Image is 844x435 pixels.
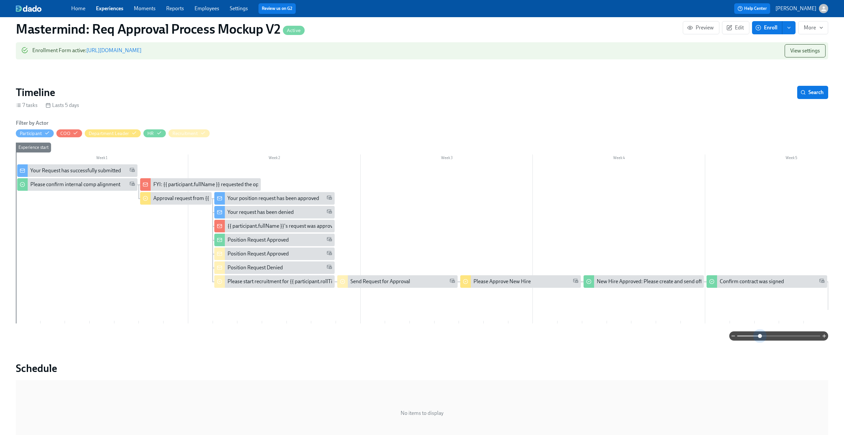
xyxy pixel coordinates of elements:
[86,47,141,53] a: [URL][DOMAIN_NAME]
[722,21,749,34] button: Edit
[785,44,826,57] button: View settings
[782,21,796,34] button: enroll
[230,5,248,12] a: Settings
[790,48,820,54] span: View settings
[227,236,289,244] div: Position Request Approved
[195,5,219,12] a: Employees
[327,236,332,244] span: Work Email
[16,362,828,375] h2: Schedule
[140,192,211,205] div: Approval request from {{ participant.fullName }}
[20,130,42,137] div: Participant
[214,234,335,246] div: Position Request Approved
[757,24,777,31] span: Enroll
[734,3,770,14] button: Help Center
[720,278,784,285] div: Confirm contract was signed
[214,275,335,288] div: Please start recruitment for {{ participant.rollTitlePositionRequest }}
[16,143,51,152] div: Experience start
[143,129,166,137] button: HR
[153,195,262,202] div: Approval request from {{ participant.fullName }}
[327,209,332,216] span: Work Email
[147,130,154,137] div: Hide HR
[797,86,828,99] button: Search
[16,86,55,99] h2: Timeline
[16,129,54,137] button: Participant
[775,4,828,13] button: [PERSON_NAME]
[16,5,42,12] img: dado
[775,5,816,12] p: [PERSON_NAME]
[140,178,260,191] div: FYI: {{ participant.fullName }} requested the opening of position {{ participant.rollTitlePositio...
[227,278,380,285] div: Please start recruitment for {{ participant.rollTitlePositionRequest }}
[168,129,210,137] button: Recruitment
[337,275,458,288] div: Send Request for Approval
[16,102,38,109] div: 7 tasks
[96,5,123,12] a: Experiences
[258,3,296,14] button: Review us on G2
[707,275,827,288] div: Confirm contract was signed
[89,130,129,137] div: Department Leader
[688,24,714,31] span: Preview
[188,154,361,163] div: Week 2
[728,24,744,31] span: Edit
[130,181,135,188] span: Work Email
[819,278,825,285] span: Work Email
[350,278,410,285] div: Send Request for Approval
[597,278,719,285] div: New Hire Approved: Please create and send offer letter
[172,130,198,137] div: Hide Recruitment
[45,102,79,109] div: Lasts 5 days
[752,21,782,34] button: Enroll
[60,130,70,137] div: Hide COO
[134,5,156,12] a: Moments
[16,21,305,37] h1: Mastermind: Req Approval Process Mockup V2
[214,192,335,205] div: Your position request has been approved
[227,264,283,271] div: Position Request Denied
[804,24,823,31] span: More
[327,195,332,202] span: Work Email
[327,264,332,272] span: Work Email
[71,5,85,12] a: Home
[283,28,305,33] span: Active
[30,167,121,174] div: Your Request has successfully submitted
[473,278,531,285] div: Please Approve New Hire
[533,154,705,163] div: Week 4
[361,154,533,163] div: Week 3
[214,261,335,274] div: Position Request Denied
[738,5,767,12] span: Help Center
[153,181,388,188] div: FYI: {{ participant.fullName }} requested the opening of position {{ participant.rollTitlePositio...
[16,154,188,163] div: Week 1
[573,278,578,285] span: Work Email
[450,278,455,285] span: Work Email
[56,129,82,137] button: COO
[130,167,135,175] span: Work Email
[16,5,71,12] a: dado
[166,5,184,12] a: Reports
[798,21,828,34] button: More
[85,129,141,137] button: Department Leader
[214,206,335,218] div: Your request has been denied
[227,209,294,216] div: Your request has been denied
[32,44,141,57] div: Enrollment Form active :
[262,5,292,12] a: Review us on G2
[30,181,120,188] div: Please confirm internal comp alignment
[227,195,319,202] div: Your position request has been approved
[214,220,335,232] div: {{ participant.fullName }}'s request was approved
[227,222,338,230] div: {{ participant.fullName }}'s request was approved
[17,178,137,191] div: Please confirm internal comp alignment
[327,250,332,258] span: Work Email
[683,21,719,34] button: Preview
[460,275,581,288] div: Please Approve New Hire
[16,119,48,127] h6: Filter by Actor
[584,275,704,288] div: New Hire Approved: Please create and send offer letter
[227,250,289,257] div: Position Request Approved
[17,164,137,177] div: Your Request has successfully submitted
[802,89,824,96] span: Search
[214,248,335,260] div: Position Request Approved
